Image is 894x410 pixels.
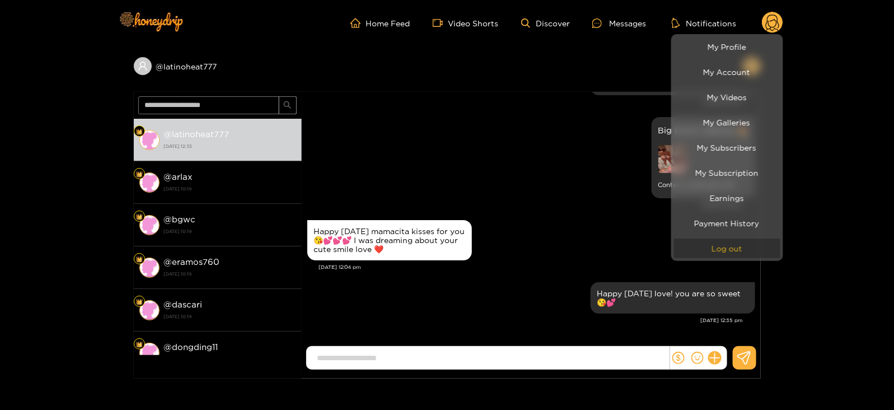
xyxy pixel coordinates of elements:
[674,37,780,57] a: My Profile
[674,87,780,107] a: My Videos
[674,138,780,157] a: My Subscribers
[674,113,780,132] a: My Galleries
[674,213,780,233] a: Payment History
[674,163,780,183] a: My Subscription
[674,188,780,208] a: Earnings
[674,62,780,82] a: My Account
[674,239,780,258] button: Log out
